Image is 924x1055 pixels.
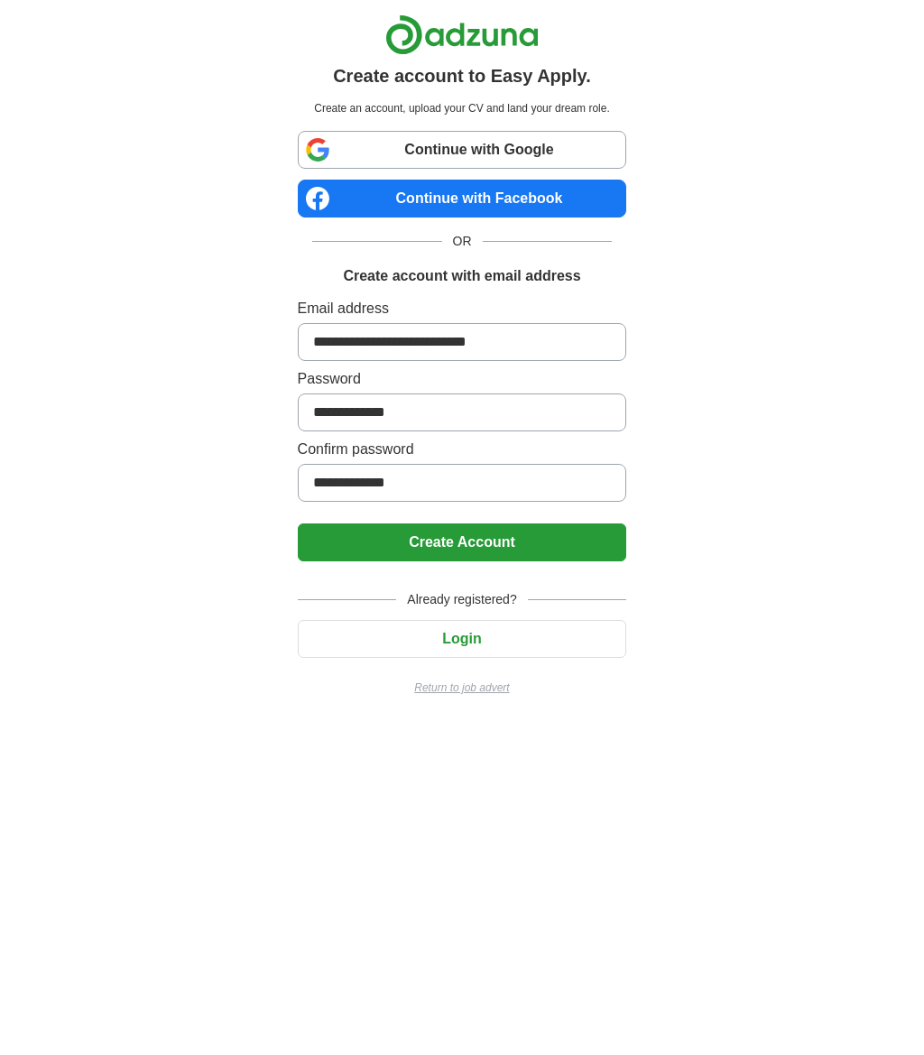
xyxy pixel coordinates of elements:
label: Email address [298,298,627,319]
img: Adzuna logo [385,14,539,55]
h1: Create account with email address [343,265,580,287]
p: Create an account, upload your CV and land your dream role. [301,100,624,116]
span: OR [442,232,483,251]
button: Create Account [298,523,627,561]
span: Already registered? [396,590,527,609]
a: Continue with Google [298,131,627,169]
a: Return to job advert [298,680,627,696]
label: Confirm password [298,439,627,460]
a: Login [298,631,627,646]
a: Continue with Facebook [298,180,627,217]
label: Password [298,368,627,390]
button: Login [298,620,627,658]
h1: Create account to Easy Apply. [333,62,591,89]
